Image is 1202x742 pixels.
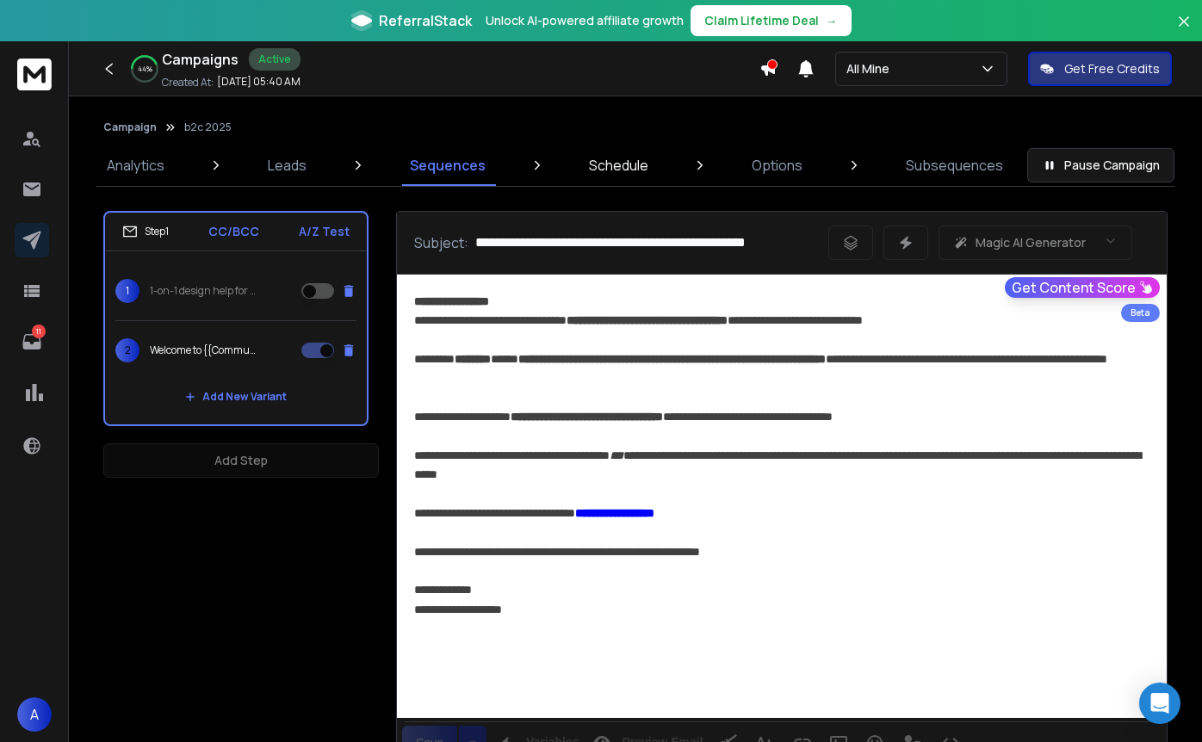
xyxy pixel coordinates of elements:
[257,145,317,186] a: Leads
[184,121,232,134] p: b2c 2025
[32,325,46,338] p: 11
[96,145,175,186] a: Analytics
[138,64,152,74] p: 44 %
[268,155,307,176] p: Leads
[162,49,239,70] h1: Campaigns
[1005,277,1160,298] button: Get Content Score
[379,10,472,31] span: ReferralStack
[249,48,300,71] div: Active
[741,145,813,186] a: Options
[299,223,350,240] p: A/Z Test
[217,75,300,89] p: [DATE] 05:40 AM
[826,12,838,29] span: →
[895,145,1013,186] a: Subsequences
[752,155,802,176] p: Options
[171,380,300,414] button: Add New Variant
[400,145,496,186] a: Sequences
[410,155,486,176] p: Sequences
[15,325,49,359] a: 11
[1028,52,1172,86] button: Get Free Credits
[150,284,260,298] p: 1-on-1 design help for your new home (complimentary)
[17,697,52,732] button: A
[414,232,468,253] p: Subject:
[1173,10,1195,52] button: Close banner
[208,223,259,240] p: CC/BCC
[115,279,139,303] span: 1
[589,155,648,176] p: Schedule
[1139,683,1180,724] div: Open Intercom Messenger
[162,76,214,90] p: Created At:
[150,343,260,357] p: Welcome to {{Communities From Airtable Records}}
[1064,60,1160,77] p: Get Free Credits
[906,155,1003,176] p: Subsequences
[1121,304,1160,322] div: Beta
[115,338,139,362] span: 2
[122,224,169,239] div: Step 1
[103,121,157,134] button: Campaign
[691,5,852,36] button: Claim Lifetime Deal→
[1027,148,1174,182] button: Pause Campaign
[486,12,684,29] p: Unlock AI-powered affiliate growth
[107,155,164,176] p: Analytics
[846,60,896,77] p: All Mine
[103,211,369,426] li: Step1CC/BCCA/Z Test11-on-1 design help for your new home (complimentary)2Welcome to {{Communities...
[579,145,659,186] a: Schedule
